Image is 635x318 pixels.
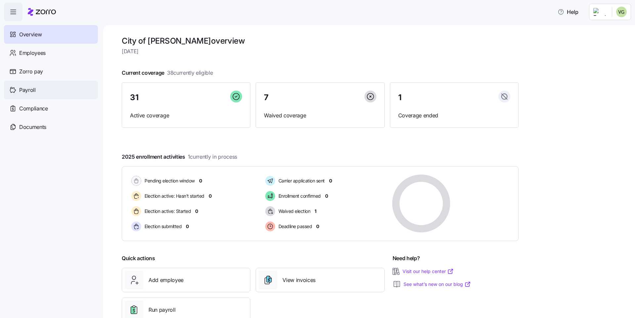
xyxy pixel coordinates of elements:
a: Visit our help center [402,268,454,275]
a: Employees [4,44,98,62]
img: Employer logo [593,8,607,16]
span: Deadline passed [276,223,312,230]
span: 7 [264,94,269,101]
span: Election active: Hasn't started [143,193,204,199]
span: 31 [130,94,138,101]
span: 1 currently in process [188,153,237,161]
span: Coverage ended [398,111,510,120]
a: Documents [4,118,98,136]
img: 5edb561d4e2c8c3d19dd3f4b87c91a10 [616,7,627,17]
span: 2025 enrollment activities [122,153,237,161]
span: 0 [316,223,319,230]
span: Waived election [276,208,311,215]
span: Add employee [148,276,184,284]
span: Enrollment confirmed [276,193,321,199]
span: Documents [19,123,46,131]
span: 0 [325,193,328,199]
span: 0 [329,178,332,184]
a: See what’s new on our blog [403,281,471,288]
span: Help [558,8,578,16]
span: Employees [19,49,46,57]
span: Waived coverage [264,111,376,120]
span: 0 [199,178,202,184]
span: Active coverage [130,111,242,120]
span: 0 [209,193,212,199]
span: 0 [186,223,189,230]
span: Election submitted [143,223,182,230]
a: Overview [4,25,98,44]
span: 0 [195,208,198,215]
span: Quick actions [122,254,155,262]
span: Overview [19,30,42,39]
a: Payroll [4,81,98,99]
span: Need help? [393,254,420,262]
span: Current coverage [122,69,213,77]
button: Help [552,5,584,19]
a: Compliance [4,99,98,118]
span: View invoices [282,276,316,284]
span: [DATE] [122,47,519,56]
a: Zorro pay [4,62,98,81]
span: Zorro pay [19,67,43,76]
span: Run payroll [148,306,175,314]
span: Election active: Started [143,208,191,215]
span: Carrier application sent [276,178,325,184]
span: Compliance [19,104,48,113]
span: Payroll [19,86,36,94]
span: 38 currently eligible [167,69,213,77]
h1: City of [PERSON_NAME] overview [122,36,519,46]
span: 1 [398,94,402,101]
span: Pending election window [143,178,195,184]
span: 1 [315,208,317,215]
